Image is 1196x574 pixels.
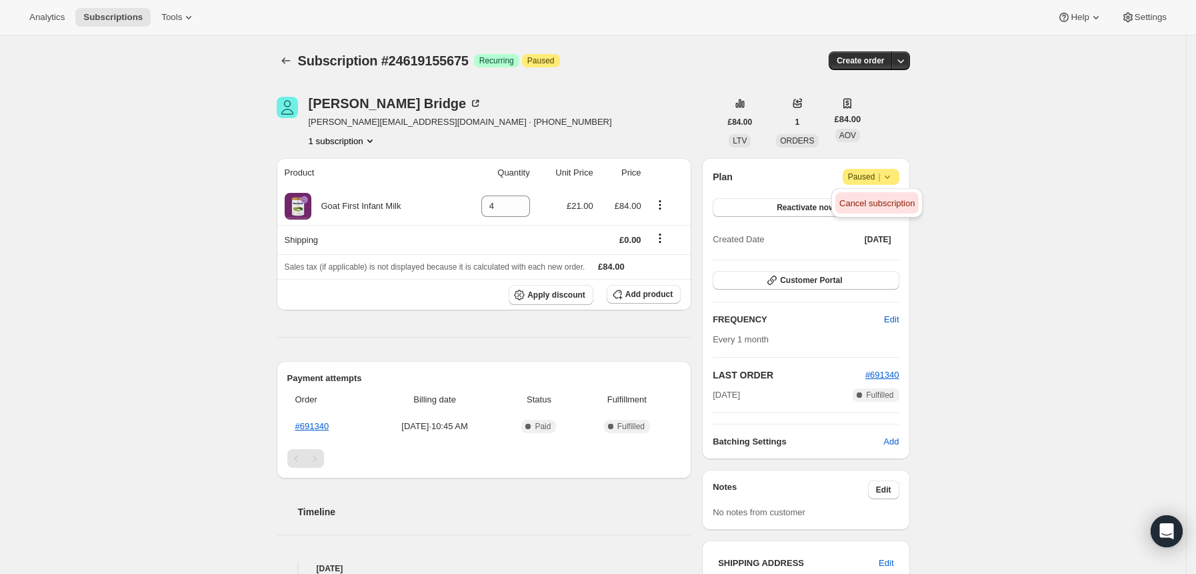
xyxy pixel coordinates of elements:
[780,136,814,146] span: ORDERS
[535,421,551,432] span: Paid
[277,51,295,70] button: Subscriptions
[713,313,884,326] h2: FREQUENCY
[733,136,747,146] span: LTV
[876,485,891,495] span: Edit
[713,271,899,290] button: Customer Portal
[455,158,534,188] th: Quantity
[713,388,740,402] span: [DATE]
[295,421,329,431] a: #691340
[309,134,377,148] button: Product actions
[277,97,298,118] span: Hattie Bridge
[883,435,899,449] span: Add
[373,393,497,406] span: Billing date
[876,309,907,330] button: Edit
[780,275,842,286] span: Customer Portal
[777,202,835,213] span: Reactivate now
[829,51,892,70] button: Create order
[153,8,203,27] button: Tools
[866,390,893,400] span: Fulfilled
[720,113,761,131] button: £84.00
[567,201,593,211] span: £21.00
[619,235,641,245] span: £0.00
[298,53,469,68] span: Subscription #24619155675
[839,198,915,208] span: Cancel subscription
[868,481,899,499] button: Edit
[309,115,612,129] span: [PERSON_NAME][EMAIL_ADDRESS][DOMAIN_NAME] · [PHONE_NUMBER]
[581,393,673,406] span: Fulfillment
[597,158,645,188] th: Price
[713,334,769,344] span: Every 1 month
[598,262,625,272] span: £84.00
[865,234,891,245] span: [DATE]
[311,200,401,213] div: Goat First Infant Milk
[1135,12,1167,23] span: Settings
[287,385,369,414] th: Order
[865,368,899,382] button: #691340
[835,113,861,126] span: £84.00
[29,12,65,23] span: Analytics
[718,557,879,570] h3: SHIPPING ADDRESS
[871,553,901,574] button: Edit
[479,55,514,66] span: Recurring
[277,158,455,188] th: Product
[835,192,919,214] button: Cancel subscription
[615,201,641,211] span: £84.00
[509,285,593,305] button: Apply discount
[728,117,753,127] span: £84.00
[534,158,597,188] th: Unit Price
[1049,8,1110,27] button: Help
[75,8,151,27] button: Subscriptions
[848,170,894,184] span: Paused
[713,481,868,499] h3: Notes
[875,431,907,453] button: Add
[287,449,681,468] nav: Pagination
[837,55,884,66] span: Create order
[795,117,800,127] span: 1
[649,198,671,212] button: Product actions
[287,372,681,385] h2: Payment attempts
[277,225,455,254] th: Shipping
[625,289,673,300] span: Add product
[649,231,671,246] button: Shipping actions
[21,8,73,27] button: Analytics
[713,368,865,382] h2: LAST ORDER
[607,285,681,304] button: Add product
[285,193,311,220] img: product img
[309,97,483,110] div: [PERSON_NAME] Bridge
[713,435,883,449] h6: Batching Settings
[839,131,856,140] span: AOV
[865,370,899,380] a: #691340
[617,421,645,432] span: Fulfilled
[713,198,899,217] button: Reactivate now
[527,55,555,66] span: Paused
[298,505,692,519] h2: Timeline
[857,230,899,249] button: [DATE]
[373,420,497,433] span: [DATE] · 10:45 AM
[285,262,585,272] span: Sales tax (if applicable) is not displayed because it is calculated with each new order.
[879,557,893,570] span: Edit
[713,507,805,517] span: No notes from customer
[713,170,733,184] h2: Plan
[505,393,573,406] span: Status
[161,12,182,23] span: Tools
[787,113,808,131] button: 1
[878,172,880,182] span: |
[83,12,143,23] span: Subscriptions
[884,313,899,326] span: Edit
[1071,12,1089,23] span: Help
[713,233,764,246] span: Created Date
[527,290,585,300] span: Apply discount
[1151,515,1183,547] div: Open Intercom Messenger
[1113,8,1175,27] button: Settings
